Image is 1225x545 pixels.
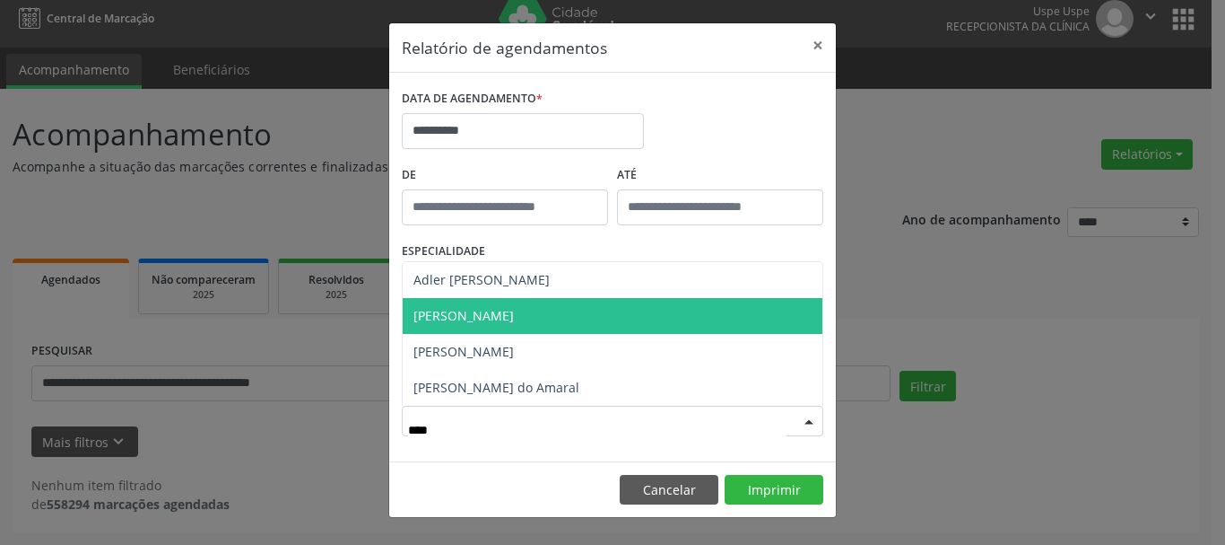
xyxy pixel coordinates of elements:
[620,475,718,505] button: Cancelar
[413,379,579,396] span: [PERSON_NAME] do Amaral
[725,475,823,505] button: Imprimir
[413,271,550,288] span: Adler [PERSON_NAME]
[413,307,514,324] span: [PERSON_NAME]
[402,238,485,266] label: ESPECIALIDADE
[413,343,514,360] span: [PERSON_NAME]
[617,162,823,189] label: ATÉ
[402,162,608,189] label: De
[800,23,836,67] button: Close
[402,85,543,113] label: DATA DE AGENDAMENTO
[402,36,607,59] h5: Relatório de agendamentos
